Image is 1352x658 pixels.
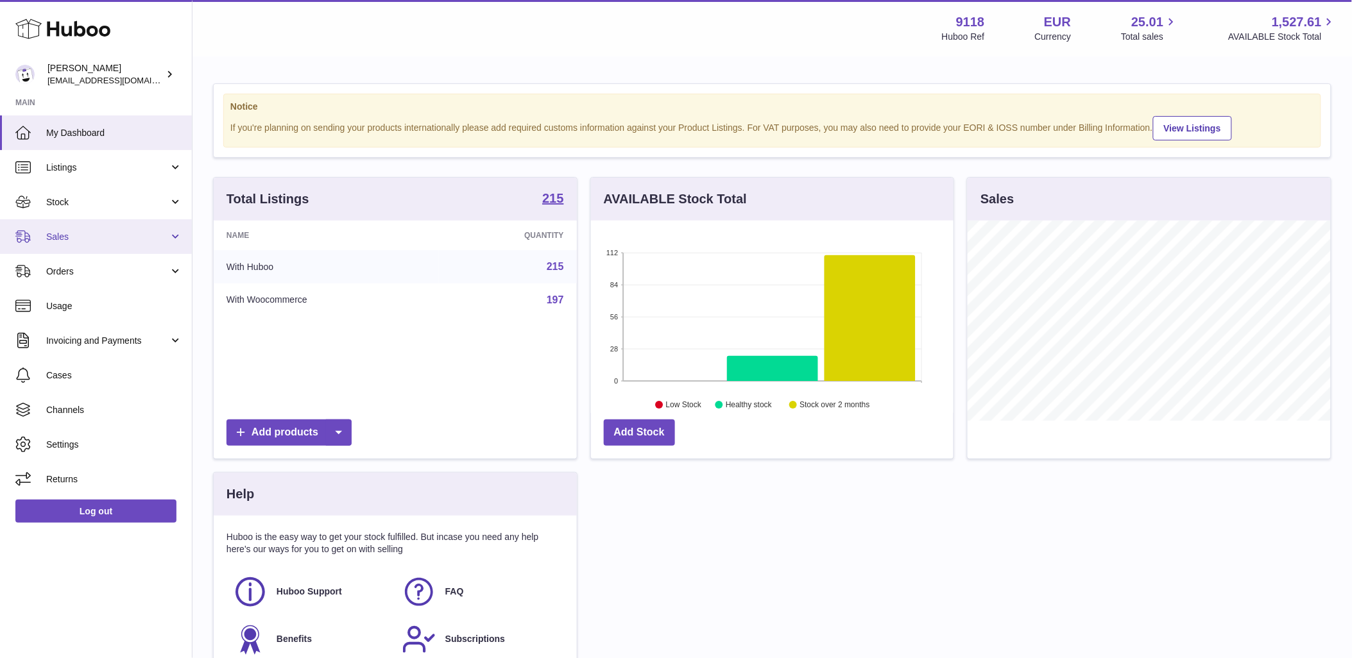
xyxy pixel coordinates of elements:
a: 215 [547,261,564,272]
td: With Huboo [214,250,439,283]
span: Subscriptions [445,633,505,645]
a: 197 [547,294,564,305]
td: With Woocommerce [214,283,439,317]
div: [PERSON_NAME] [47,62,163,87]
text: 84 [610,281,618,289]
strong: Notice [230,101,1314,113]
th: Name [214,221,439,250]
span: Channels [46,404,182,416]
a: Benefits [233,622,389,657]
span: Huboo Support [277,586,342,598]
span: Orders [46,266,169,278]
span: 25.01 [1131,13,1163,31]
span: Listings [46,162,169,174]
th: Quantity [439,221,577,250]
a: 215 [542,192,563,207]
span: Returns [46,473,182,485]
div: Huboo Ref [942,31,985,43]
a: 25.01 Total sales [1121,13,1178,43]
a: View Listings [1153,116,1232,140]
a: 1,527.61 AVAILABLE Stock Total [1228,13,1337,43]
h3: Total Listings [227,190,309,208]
div: If you're planning on sending your products internationally please add required customs informati... [230,114,1314,140]
span: AVAILABLE Stock Total [1228,31,1337,43]
p: Huboo is the easy way to get your stock fulfilled. But incase you need any help here's our ways f... [227,531,564,555]
a: Add products [227,419,352,446]
span: 1,527.61 [1272,13,1322,31]
a: Log out [15,500,176,523]
img: internalAdmin-9118@internal.huboo.com [15,65,35,84]
span: Stock [46,196,169,208]
a: FAQ [402,575,558,609]
div: Currency [1035,31,1072,43]
strong: 9118 [956,13,985,31]
h3: Sales [980,190,1014,208]
text: 56 [610,313,618,321]
span: Invoicing and Payments [46,335,169,347]
text: 28 [610,345,618,353]
strong: EUR [1044,13,1071,31]
span: Benefits [277,633,312,645]
text: Stock over 2 months [800,401,869,410]
span: Usage [46,300,182,312]
strong: 215 [542,192,563,205]
a: Huboo Support [233,575,389,609]
h3: AVAILABLE Stock Total [604,190,747,208]
a: Subscriptions [402,622,558,657]
span: Cases [46,369,182,382]
a: Add Stock [604,419,675,446]
h3: Help [227,485,254,503]
span: Settings [46,439,182,451]
span: FAQ [445,586,464,598]
text: Low Stock [666,401,702,410]
text: 0 [614,377,618,385]
text: 112 [606,249,618,257]
span: My Dashboard [46,127,182,139]
text: Healthy stock [726,401,773,410]
span: Sales [46,231,169,243]
span: Total sales [1121,31,1178,43]
span: [EMAIL_ADDRESS][DOMAIN_NAME] [47,75,189,85]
